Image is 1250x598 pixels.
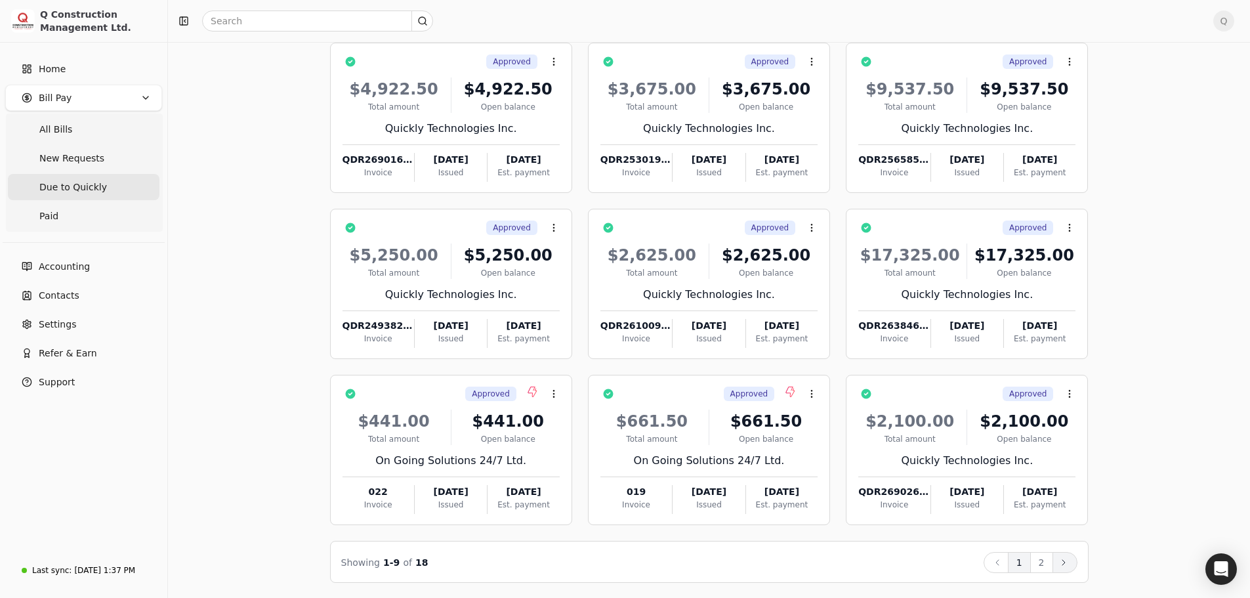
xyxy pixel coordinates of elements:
[1213,11,1234,32] button: Q
[457,244,560,267] div: $5,250.00
[673,167,745,179] div: Issued
[1004,153,1075,167] div: [DATE]
[39,289,79,303] span: Contacts
[858,433,961,445] div: Total amount
[972,77,1075,101] div: $9,537.50
[39,123,72,137] span: All Bills
[40,8,156,34] div: Q Construction Management Ltd.
[858,333,930,345] div: Invoice
[972,101,1075,113] div: Open balance
[39,347,97,360] span: Refer & Earn
[600,485,672,499] div: 019
[8,145,159,171] a: New Requests
[39,318,76,331] span: Settings
[858,101,961,113] div: Total amount
[858,319,930,333] div: QDR263846-1055
[1009,388,1047,400] span: Approved
[715,77,818,101] div: $3,675.00
[343,267,446,279] div: Total amount
[858,267,961,279] div: Total amount
[746,319,818,333] div: [DATE]
[1205,553,1237,585] div: Open Intercom Messenger
[858,499,930,511] div: Invoice
[343,153,414,167] div: QDR269016-023
[673,333,745,345] div: Issued
[715,244,818,267] div: $2,625.00
[488,167,559,179] div: Est. payment
[751,222,789,234] span: Approved
[343,121,560,137] div: Quickly Technologies Inc.
[746,333,818,345] div: Est. payment
[5,340,162,366] button: Refer & Earn
[74,565,135,576] div: [DATE] 1:37 PM
[383,557,400,568] span: 1 - 9
[751,56,789,68] span: Approved
[746,485,818,499] div: [DATE]
[600,101,703,113] div: Total amount
[600,433,703,445] div: Total amount
[343,410,446,433] div: $441.00
[746,499,818,511] div: Est. payment
[415,319,487,333] div: [DATE]
[1030,552,1053,573] button: 2
[972,410,1075,433] div: $2,100.00
[1004,319,1075,333] div: [DATE]
[1004,333,1075,345] div: Est. payment
[858,77,961,101] div: $9,537.50
[488,333,559,345] div: Est. payment
[931,485,1003,499] div: [DATE]
[343,167,414,179] div: Invoice
[457,267,560,279] div: Open balance
[1009,56,1047,68] span: Approved
[488,485,559,499] div: [DATE]
[600,410,703,433] div: $661.50
[858,453,1075,469] div: Quickly Technologies Inc.
[600,319,672,333] div: QDR261009-0552
[32,565,72,576] div: Last sync:
[39,62,66,76] span: Home
[5,311,162,337] a: Settings
[415,333,487,345] div: Issued
[5,85,162,111] button: Bill Pay
[931,499,1003,511] div: Issued
[39,209,58,223] span: Paid
[415,557,428,568] span: 18
[600,167,672,179] div: Invoice
[343,433,446,445] div: Total amount
[600,453,818,469] div: On Going Solutions 24/7 Ltd.
[1004,167,1075,179] div: Est. payment
[493,56,531,68] span: Approved
[715,267,818,279] div: Open balance
[5,282,162,309] a: Contacts
[858,153,930,167] div: QDR256585-017
[746,153,818,167] div: [DATE]
[488,499,559,511] div: Est. payment
[457,410,560,433] div: $441.00
[343,287,560,303] div: Quickly Technologies Inc.
[600,499,672,511] div: Invoice
[415,485,487,499] div: [DATE]
[600,244,703,267] div: $2,625.00
[600,77,703,101] div: $3,675.00
[457,433,560,445] div: Open balance
[488,153,559,167] div: [DATE]
[343,101,446,113] div: Total amount
[343,453,560,469] div: On Going Solutions 24/7 Ltd.
[343,77,446,101] div: $4,922.50
[600,153,672,167] div: QDR253019-006
[972,244,1075,267] div: $17,325.00
[715,410,818,433] div: $661.50
[472,388,510,400] span: Approved
[715,101,818,113] div: Open balance
[1004,499,1075,511] div: Est. payment
[39,375,75,389] span: Support
[415,499,487,511] div: Issued
[858,244,961,267] div: $17,325.00
[1004,485,1075,499] div: [DATE]
[673,499,745,511] div: Issued
[343,333,414,345] div: Invoice
[673,153,745,167] div: [DATE]
[493,222,531,234] span: Approved
[5,56,162,82] a: Home
[343,499,414,511] div: Invoice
